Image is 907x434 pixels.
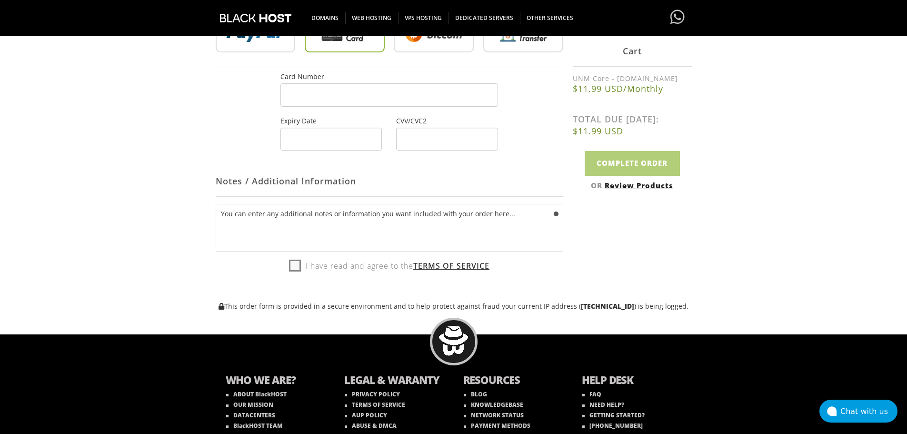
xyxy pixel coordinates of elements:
[345,401,405,409] a: TERMS OF SERVICE
[840,407,897,416] div: Chat with us
[226,401,273,409] a: OUR MISSION
[404,135,490,143] iframe: Secure CVC input frame
[226,422,283,430] a: BlackHOST TEAM
[216,302,692,311] p: This order form is provided in a secure environment and to help protect against fraud your curren...
[582,373,682,389] b: HELP DESK
[288,135,374,143] iframe: Secure expiration date input frame
[280,72,324,81] label: Card Number
[305,12,346,24] span: DOMAINS
[398,12,449,24] span: VPS HOSTING
[289,259,489,273] label: I have read and agree to the
[582,401,624,409] a: NEED HELP?
[413,261,489,271] a: Terms of Service
[226,390,287,398] a: ABOUT BlackHOST
[573,125,692,137] b: $11.99 USD
[573,74,692,83] label: UNM Core - [DOMAIN_NAME]
[585,151,680,175] input: Complete Order
[520,12,580,24] span: OTHER SERVICES
[226,411,275,419] a: DATACENTERS
[345,390,400,398] a: PRIVACY POLICY
[582,411,645,419] a: GETTING STARTED?
[439,326,468,356] img: BlackHOST mascont, Blacky.
[464,422,530,430] a: PAYMENT METHODS
[463,373,563,389] b: RESOURCES
[464,411,524,419] a: NETWORK STATUS
[345,411,387,419] a: AUP POLICY
[280,116,317,125] label: Expiry Date
[573,83,692,94] b: $11.99 USD/Monthly
[464,390,487,398] a: BLOG
[449,12,520,24] span: DEDICATED SERVERS
[344,373,444,389] b: LEGAL & WARANTY
[573,113,692,125] label: TOTAL DUE [DATE]:
[288,91,490,99] iframe: Secure card number input frame
[819,400,897,423] button: Chat with us
[345,12,399,24] span: WEB HOSTING
[573,180,692,190] div: OR
[345,422,397,430] a: ABUSE & DMCA
[605,180,673,190] a: Review Products
[582,390,601,398] a: FAQ
[581,302,634,311] strong: [TECHNICAL_ID]
[226,373,326,389] b: WHO WE ARE?
[573,36,692,67] div: Cart
[582,422,643,430] a: [PHONE_NUMBER]
[464,401,523,409] a: KNOWLEDGEBASE
[216,166,563,197] div: Notes / Additional Information
[216,204,563,252] textarea: You can enter any additional notes or information you want included with your order here...
[396,116,427,125] label: CVV/CVC2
